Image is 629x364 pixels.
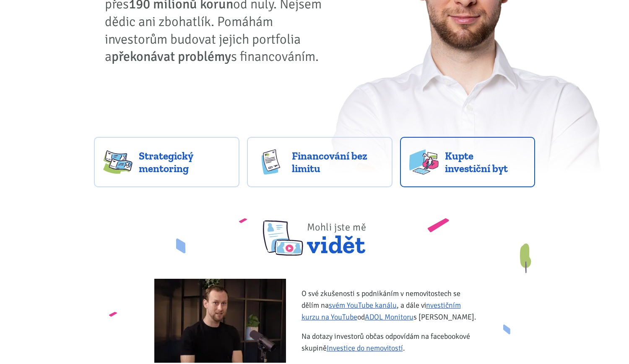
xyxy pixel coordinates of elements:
[139,149,230,175] span: Strategický mentoring
[247,137,392,187] a: Financování bez limitu
[256,149,286,175] img: finance
[103,149,133,175] img: strategy
[292,149,383,175] span: Financování bez limitu
[302,288,479,323] p: O své zkušenosti s podnikáním v nemovitostech se dělím na , a dále v od s [PERSON_NAME].
[307,221,366,233] span: Mohli jste mě
[445,149,526,175] span: Kupte investiční byt
[365,312,413,322] a: ADOL Monitoru
[409,149,439,175] img: flats
[112,48,231,65] strong: překonávat problémy
[327,343,403,353] a: Investice do nemovitostí
[400,137,535,187] a: Kupte investiční byt
[307,210,366,256] span: vidět
[302,330,479,354] p: Na dotazy investorů občas odpovídám na facebookové skupině .
[94,137,239,187] a: Strategický mentoring
[329,301,397,310] a: svém YouTube kanálu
